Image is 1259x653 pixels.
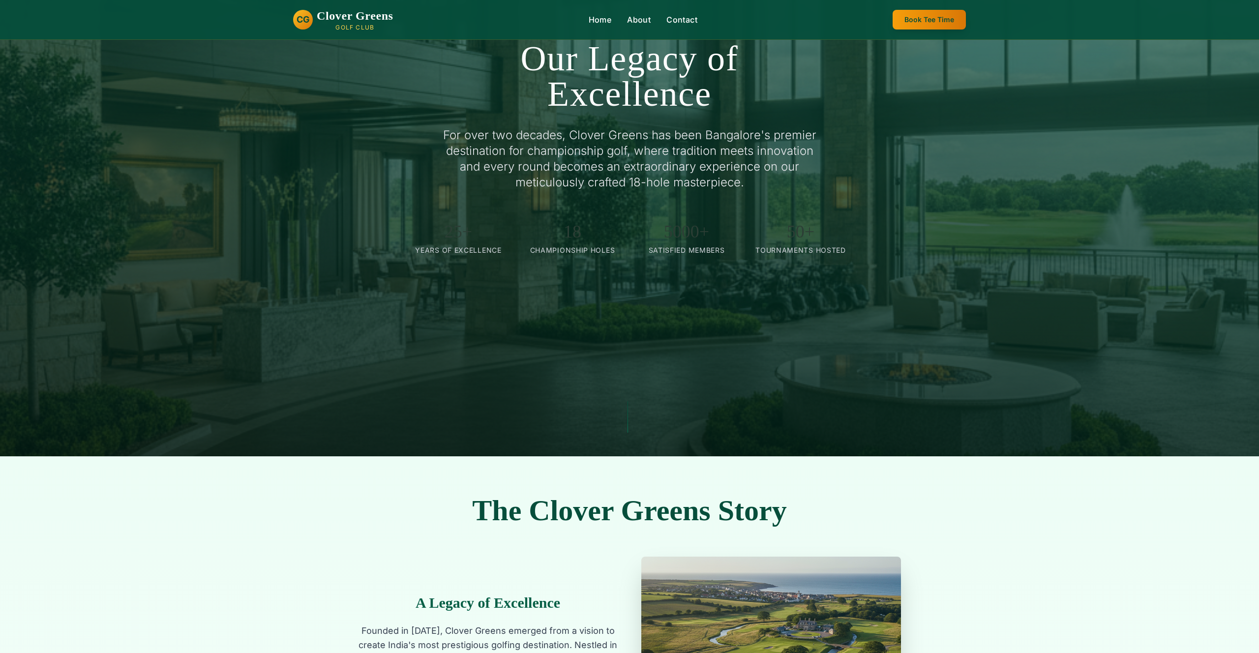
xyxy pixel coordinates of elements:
[441,127,818,190] p: For over two decades, Clover Greens has been Bangalore's premier destination for championship gol...
[409,41,850,112] h1: Our Legacy of
[751,245,850,255] div: Tournaments Hosted
[666,14,697,26] a: Contact
[523,245,622,255] div: Championship Holes
[637,245,736,255] div: Satisfied Members
[637,222,736,241] div: 5000+
[297,13,310,27] span: CG
[293,8,393,31] a: CGClover GreensGolf Club
[589,14,612,26] a: Home
[358,594,618,612] h3: A Legacy of Excellence
[409,76,850,112] span: Excellence
[317,24,393,31] p: Golf Club
[893,10,966,30] button: Book Tee Time
[751,222,850,241] div: 50+
[627,14,651,26] a: About
[523,222,622,241] div: 18
[358,496,901,525] h2: The Clover Greens Story
[409,245,508,255] div: Years of Excellence
[317,8,393,24] h1: Clover Greens
[409,222,508,241] div: 25+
